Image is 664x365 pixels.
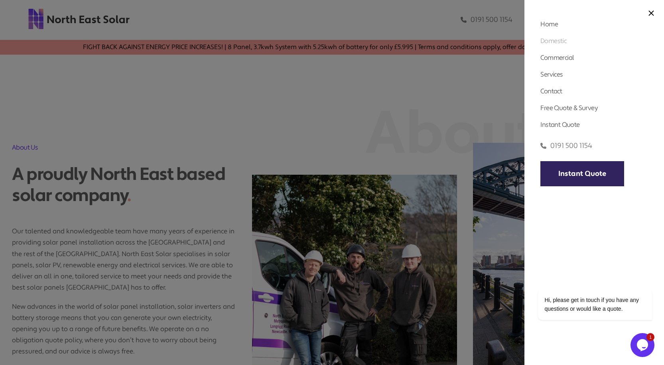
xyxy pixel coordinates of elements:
a: Home [540,20,558,28]
img: close icon [648,10,654,16]
a: Services [540,70,563,79]
iframe: chat widget [631,333,656,357]
a: Instant Quote [540,161,624,186]
a: 0191 500 1154 [540,141,592,150]
a: Contact [540,87,562,95]
a: Free Quote & Survey [540,104,598,112]
a: Instant Quote [540,120,579,129]
a: Domestic [540,37,566,45]
a: Commercial [540,53,574,62]
iframe: chat widget [512,217,656,329]
img: phone icon [540,141,546,150]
